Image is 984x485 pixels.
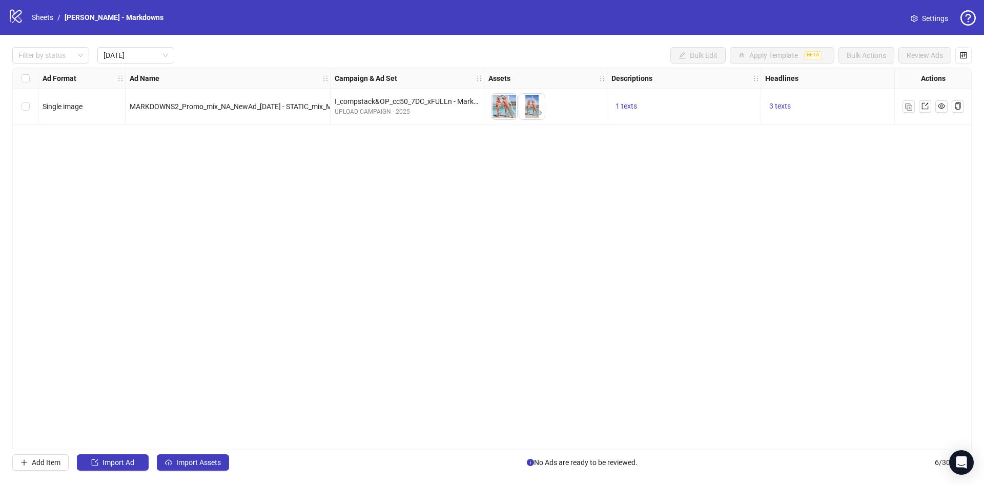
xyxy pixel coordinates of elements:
[20,459,28,466] span: plus
[481,68,484,88] div: Resize Campaign & Ad Set column
[483,75,490,82] span: holder
[960,10,976,26] span: question-circle
[905,103,912,111] img: Duplicate
[760,75,767,82] span: holder
[599,75,606,82] span: holder
[935,457,972,468] span: 6 / 300 items
[616,102,637,110] span: 1 texts
[488,73,510,84] strong: Assets
[955,47,972,64] button: Configure table settings
[32,458,60,467] span: Add Item
[12,454,69,471] button: Add Item
[938,102,945,110] span: eye
[960,52,967,59] span: control
[519,94,545,119] img: Asset 2
[921,102,929,110] span: export
[335,107,480,117] div: UPLOAD CAMPAIGN - 2025
[954,102,961,110] span: copy
[611,100,641,113] button: 1 texts
[104,48,168,63] span: Today
[532,107,545,119] button: Preview
[157,454,229,471] button: Import Assets
[13,68,38,89] div: Select all rows
[535,109,542,116] span: eye
[903,10,956,27] a: Settings
[507,109,515,116] span: eye
[752,75,760,82] span: holder
[670,47,726,64] button: Bulk Edit
[165,459,172,466] span: cloud-upload
[335,73,397,84] strong: Campaign & Ad Set
[898,47,951,64] button: Review Ads
[102,458,134,467] span: Import Ad
[903,100,915,113] button: Duplicate
[765,73,798,84] strong: Headlines
[130,102,531,111] span: MARKDOWNS2_Promo_mix_NA_NewAd_[DATE] - STATIC_mix_Multi_NoOL - Promo - Shop Now - FinalLap_PLP - ...
[91,459,98,466] span: import
[77,454,149,471] button: Import Ad
[949,450,974,475] div: Open Intercom Messenger
[730,47,834,64] button: Apply TemplateBETA
[335,96,480,107] div: I_compstack&OP_cc50_7DC_xFULLn - Markdowns-8.26
[13,89,38,124] div: Select row 1
[130,73,159,84] strong: Ad Name
[327,68,330,88] div: Resize Ad Name column
[476,75,483,82] span: holder
[43,73,76,84] strong: Ad Format
[63,12,166,23] a: [PERSON_NAME] - Markdowns
[765,100,795,113] button: 3 texts
[769,102,791,110] span: 3 texts
[758,68,761,88] div: Resize Descriptions column
[176,458,221,467] span: Import Assets
[606,75,613,82] span: holder
[838,47,894,64] button: Bulk Actions
[322,75,329,82] span: holder
[604,68,607,88] div: Resize Assets column
[505,107,517,119] button: Preview
[122,68,125,88] div: Resize Ad Format column
[329,75,336,82] span: holder
[43,102,83,111] span: Single image
[527,459,534,466] span: info-circle
[491,94,517,119] img: Asset 1
[922,13,948,24] span: Settings
[117,75,124,82] span: holder
[921,73,946,84] strong: Actions
[124,75,131,82] span: holder
[611,73,652,84] strong: Descriptions
[911,15,918,22] span: setting
[30,12,55,23] a: Sheets
[527,457,638,468] span: No Ads are ready to be reviewed.
[57,12,60,23] li: /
